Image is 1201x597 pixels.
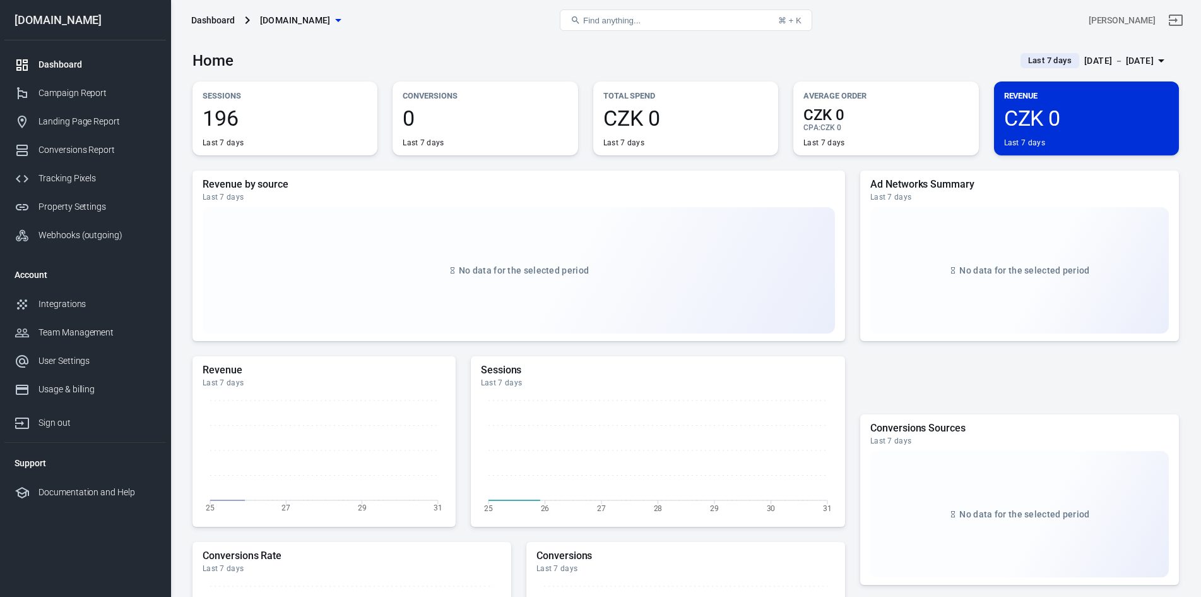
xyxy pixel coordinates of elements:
[823,504,832,512] tspan: 31
[203,564,501,574] div: Last 7 days
[38,58,156,71] div: Dashboard
[1023,54,1077,67] span: Last 7 days
[603,89,768,102] p: Total Spend
[4,79,166,107] a: Campaign Report
[481,364,835,377] h5: Sessions
[38,200,156,214] div: Property Settings
[4,290,166,318] a: Integrations
[540,504,549,512] tspan: 26
[1084,53,1154,69] div: [DATE] － [DATE]
[597,504,606,512] tspan: 27
[870,192,1169,202] div: Last 7 days
[803,138,844,148] div: Last 7 days
[203,378,446,388] div: Last 7 days
[4,448,166,478] li: Support
[38,383,156,396] div: Usage & billing
[1004,138,1045,148] div: Last 7 days
[403,138,444,148] div: Last 7 days
[4,260,166,290] li: Account
[38,486,156,499] div: Documentation and Help
[603,138,644,148] div: Last 7 days
[255,9,346,32] button: [DOMAIN_NAME]
[959,509,1089,519] span: No data for the selected period
[484,504,493,512] tspan: 25
[803,107,968,123] span: CZK 0
[4,193,166,221] a: Property Settings
[870,422,1169,435] h5: Conversions Sources
[260,13,331,28] span: playteam.cz
[203,107,367,129] span: 196
[281,504,290,512] tspan: 27
[403,89,567,102] p: Conversions
[403,107,567,129] span: 0
[1089,14,1156,27] div: Account id: fI9s2vwg
[1004,89,1169,102] p: Revenue
[38,143,156,157] div: Conversions Report
[870,436,1169,446] div: Last 7 days
[4,375,166,404] a: Usage & billing
[459,265,589,275] span: No data for the selected period
[1004,107,1169,129] span: CZK 0
[38,354,156,368] div: User Settings
[1010,51,1179,71] button: Last 7 days[DATE] － [DATE]
[203,138,244,148] div: Last 7 days
[4,15,166,26] div: [DOMAIN_NAME]
[434,504,442,512] tspan: 31
[203,364,446,377] h5: Revenue
[4,404,166,437] a: Sign out
[4,107,166,136] a: Landing Page Report
[38,229,156,242] div: Webhooks (outgoing)
[4,221,166,250] a: Webhooks (outgoing)
[870,178,1169,191] h5: Ad Networks Summary
[203,89,367,102] p: Sessions
[358,504,367,512] tspan: 29
[1161,5,1191,35] a: Sign out
[803,89,968,102] p: Average Order
[710,504,719,512] tspan: 29
[481,378,835,388] div: Last 7 days
[38,326,156,339] div: Team Management
[4,51,166,79] a: Dashboard
[603,107,768,129] span: CZK 0
[203,178,835,191] h5: Revenue by source
[206,504,215,512] tspan: 25
[959,265,1089,275] span: No data for the selected period
[536,564,835,574] div: Last 7 days
[38,87,156,100] div: Campaign Report
[203,550,501,562] h5: Conversions Rate
[192,52,234,69] h3: Home
[536,550,835,562] h5: Conversions
[803,123,820,132] span: CPA :
[4,318,166,347] a: Team Management
[4,164,166,193] a: Tracking Pixels
[38,115,156,128] div: Landing Page Report
[4,136,166,164] a: Conversions Report
[38,172,156,185] div: Tracking Pixels
[203,192,835,202] div: Last 7 days
[653,504,662,512] tspan: 28
[766,504,775,512] tspan: 30
[38,416,156,430] div: Sign out
[820,123,841,132] span: CZK 0
[583,16,641,25] span: Find anything...
[191,14,235,27] div: Dashboard
[38,298,156,311] div: Integrations
[560,9,812,31] button: Find anything...⌘ + K
[4,347,166,375] a: User Settings
[778,16,802,25] div: ⌘ + K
